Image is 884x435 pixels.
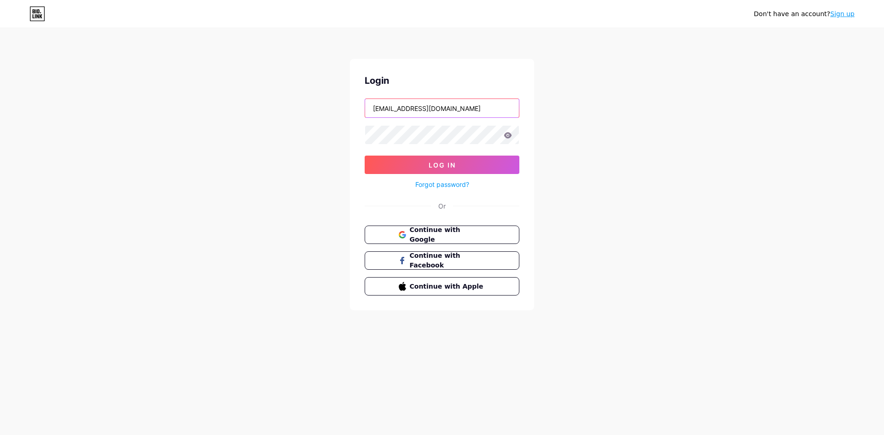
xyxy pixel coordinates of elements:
[410,282,486,291] span: Continue with Apple
[365,99,519,117] input: Username
[365,156,519,174] button: Log In
[410,225,486,244] span: Continue with Google
[415,180,469,189] a: Forgot password?
[365,74,519,87] div: Login
[429,161,456,169] span: Log In
[754,9,855,19] div: Don't have an account?
[438,201,446,211] div: Or
[830,10,855,17] a: Sign up
[365,226,519,244] button: Continue with Google
[410,251,486,270] span: Continue with Facebook
[365,251,519,270] button: Continue with Facebook
[365,277,519,296] button: Continue with Apple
